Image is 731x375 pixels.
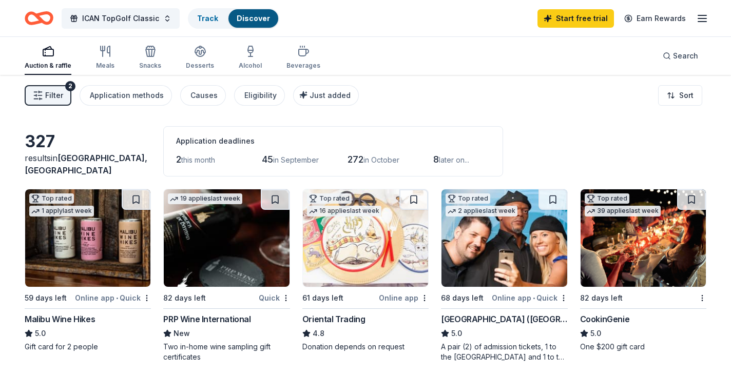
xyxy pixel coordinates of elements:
[65,81,75,91] div: 2
[585,206,661,216] div: 39 applies last week
[35,327,46,340] span: 5.0
[302,292,343,304] div: 61 days left
[446,206,517,216] div: 2 applies last week
[585,193,629,204] div: Top rated
[441,342,567,362] div: A pair (2) of admission tickets, 1 to the [GEOGRAPHIC_DATA] and 1 to the [GEOGRAPHIC_DATA]
[180,85,226,106] button: Causes
[139,62,161,70] div: Snacks
[618,9,692,28] a: Earn Rewards
[25,153,147,175] span: in
[581,189,706,287] img: Image for CookinGenie
[62,8,180,29] button: ICAN TopGolf Classic
[451,327,462,340] span: 5.0
[658,85,702,106] button: Sort
[580,189,706,352] a: Image for CookinGenieTop rated39 applieslast week82 days leftCookinGenie5.0One $200 gift card
[244,89,277,102] div: Eligibility
[188,8,279,29] button: TrackDiscover
[580,292,623,304] div: 82 days left
[163,313,251,325] div: PRP Wine International
[25,41,71,75] button: Auction & raffle
[25,152,151,176] div: results
[673,50,698,62] span: Search
[313,327,324,340] span: 4.8
[25,189,151,352] a: Image for Malibu Wine HikesTop rated1 applylast week59 days leftOnline app•QuickMalibu Wine Hikes...
[307,206,381,216] div: 16 applies last week
[29,206,94,216] div: 1 apply last week
[163,189,290,362] a: Image for PRP Wine International19 applieslast week82 days leftQuickPRP Wine InternationalNewTwo ...
[379,291,429,304] div: Online app
[310,91,351,100] span: Just added
[25,131,151,152] div: 327
[29,193,74,204] div: Top rated
[163,292,206,304] div: 82 days left
[492,291,568,304] div: Online app Quick
[139,41,161,75] button: Snacks
[80,85,172,106] button: Application methods
[441,189,567,287] img: Image for Hollywood Wax Museum (Hollywood)
[186,41,214,75] button: Desserts
[197,14,218,23] a: Track
[302,189,429,352] a: Image for Oriental TradingTop rated16 applieslast week61 days leftOnline appOriental Trading4.8Do...
[239,41,262,75] button: Alcohol
[286,62,320,70] div: Beverages
[537,9,614,28] a: Start free trial
[181,155,215,164] span: this month
[25,313,95,325] div: Malibu Wine Hikes
[25,153,147,175] span: [GEOGRAPHIC_DATA], [GEOGRAPHIC_DATA]
[176,135,490,147] div: Application deadlines
[96,41,114,75] button: Meals
[190,89,218,102] div: Causes
[75,291,151,304] div: Online app Quick
[439,155,469,164] span: later on...
[25,62,71,70] div: Auction & raffle
[25,189,150,287] img: Image for Malibu Wine Hikes
[176,154,181,165] span: 2
[580,342,706,352] div: One $200 gift card
[533,294,535,302] span: •
[90,89,164,102] div: Application methods
[679,89,694,102] span: Sort
[234,85,285,106] button: Eligibility
[259,291,290,304] div: Quick
[348,154,363,165] span: 272
[237,14,270,23] a: Discover
[441,292,484,304] div: 68 days left
[273,155,319,164] span: in September
[363,155,399,164] span: in October
[45,89,63,102] span: Filter
[302,342,429,352] div: Donation depends on request
[307,193,352,204] div: Top rated
[441,313,567,325] div: [GEOGRAPHIC_DATA] ([GEOGRAPHIC_DATA])
[441,189,567,362] a: Image for Hollywood Wax Museum (Hollywood)Top rated2 applieslast week68 days leftOnline app•Quick...
[186,62,214,70] div: Desserts
[25,85,71,106] button: Filter2
[25,342,151,352] div: Gift card for 2 people
[25,292,67,304] div: 59 days left
[590,327,601,340] span: 5.0
[82,12,159,25] span: ICAN TopGolf Classic
[25,6,53,30] a: Home
[302,313,365,325] div: Oriental Trading
[446,193,490,204] div: Top rated
[164,189,289,287] img: Image for PRP Wine International
[262,154,273,165] span: 45
[655,46,706,66] button: Search
[286,41,320,75] button: Beverages
[96,62,114,70] div: Meals
[168,193,242,204] div: 19 applies last week
[174,327,190,340] span: New
[303,189,428,287] img: Image for Oriental Trading
[293,85,359,106] button: Just added
[163,342,290,362] div: Two in-home wine sampling gift certificates
[116,294,118,302] span: •
[433,154,439,165] span: 8
[580,313,630,325] div: CookinGenie
[239,62,262,70] div: Alcohol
